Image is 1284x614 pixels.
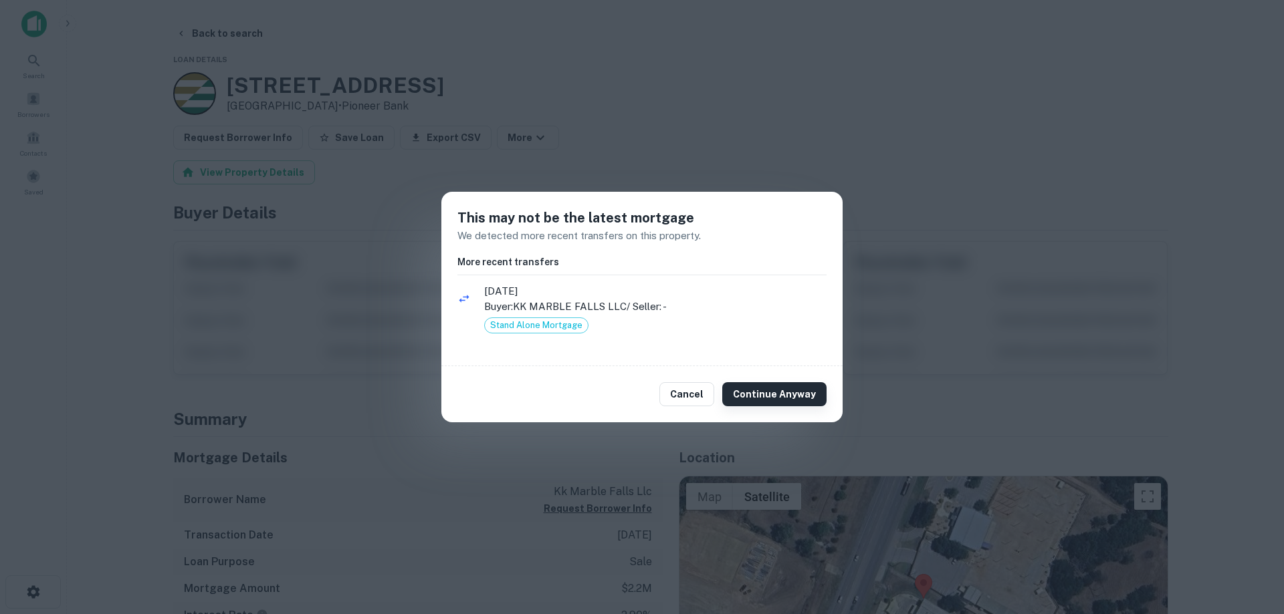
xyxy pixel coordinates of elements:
[484,299,827,315] p: Buyer: KK MARBLE FALLS LLC / Seller: -
[457,228,827,244] p: We detected more recent transfers on this property.
[484,317,588,333] div: Stand Alone Mortgage
[659,382,714,406] button: Cancel
[1217,507,1284,571] iframe: Chat Widget
[457,255,827,269] h6: More recent transfers
[722,382,827,406] button: Continue Anyway
[485,319,588,332] span: Stand Alone Mortgage
[457,208,827,228] h5: This may not be the latest mortgage
[484,283,827,299] span: [DATE]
